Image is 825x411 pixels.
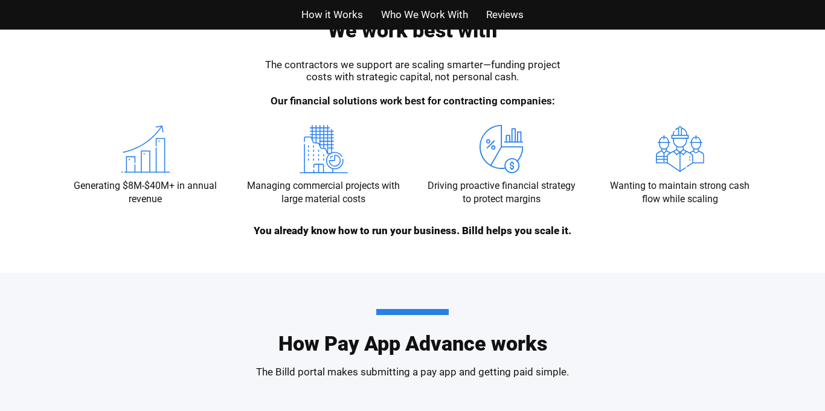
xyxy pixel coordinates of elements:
p: Driving proactive financial strategy to protect margins [425,179,579,206]
p: Managing commercial projects with large material costs [246,179,400,206]
h2: How Pay App Advance works [278,309,547,354]
a: How it Works [301,6,363,24]
p: Wanting to maintain strong cash flow while scaling [603,179,757,206]
a: Who We Work With [381,6,468,24]
p: Generating $8M-$40M+ in annual revenue [68,179,222,206]
a: Reviews [486,6,524,24]
div: The contractors we support are scaling smarter—funding project costs with strategic capital, not ... [262,59,563,107]
b: Our financial solutions work best for contracting companies: [271,95,555,107]
div: You already know how to run your business. Billd helps you scale it. [201,225,624,237]
p: The Billd portal makes submitting a pay app and getting paid simple. [201,366,624,378]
